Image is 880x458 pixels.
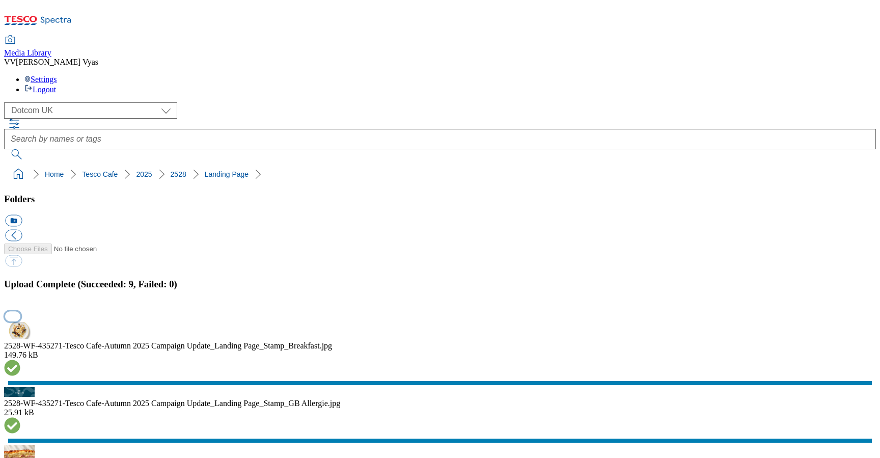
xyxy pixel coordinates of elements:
a: 2528 [171,170,186,178]
div: 25.91 kB [4,408,876,417]
span: Media Library [4,48,51,57]
span: VV [4,58,16,66]
a: 2025 [136,170,152,178]
div: 2528-WF-435271-Tesco Cafe-Autumn 2025 Campaign Update_Landing Page_Stamp_Breakfast.jpg [4,341,876,351]
nav: breadcrumb [4,165,876,184]
a: home [10,166,26,182]
h3: Upload Complete (Succeeded: 9, Failed: 0) [4,279,876,290]
a: Landing Page [205,170,249,178]
a: Logout [24,85,56,94]
h3: Folders [4,194,876,205]
a: Media Library [4,36,51,58]
span: [PERSON_NAME] Vyas [16,58,98,66]
div: 2528-WF-435271-Tesco Cafe-Autumn 2025 Campaign Update_Landing Page_Stamp_GB Allergie.jpg [4,399,876,408]
a: Home [45,170,64,178]
img: preview [4,387,35,397]
input: Search by names or tags [4,129,876,149]
a: Settings [24,75,57,84]
div: 149.76 kB [4,351,876,360]
img: preview [4,322,35,339]
a: Tesco Cafe [82,170,118,178]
